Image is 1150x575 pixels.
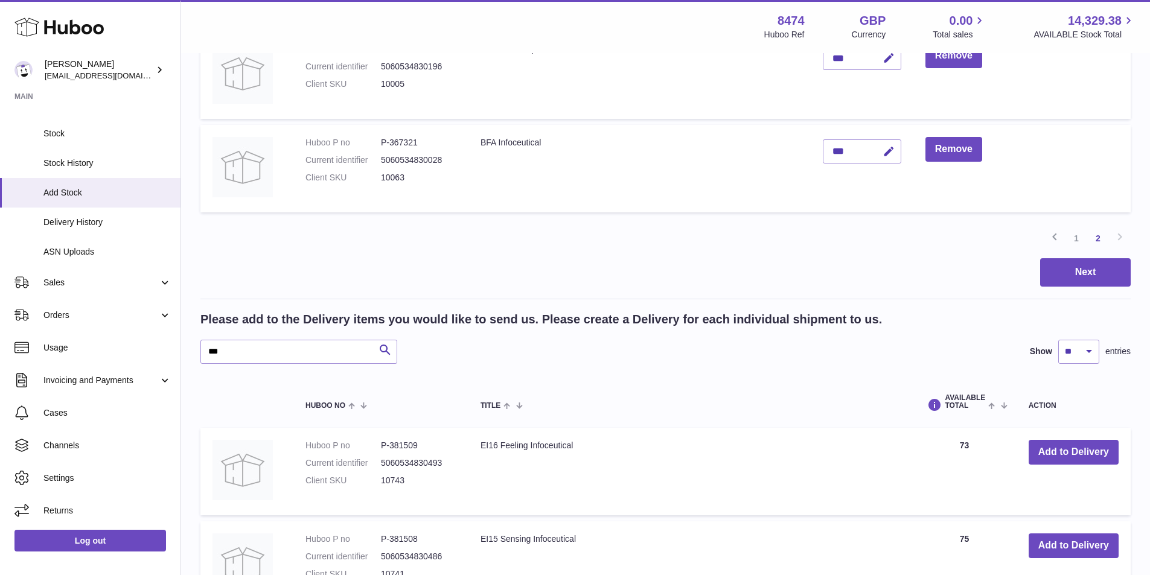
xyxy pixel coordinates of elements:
[305,61,381,72] dt: Current identifier
[381,61,456,72] dd: 5060534830196
[468,125,811,212] td: BFA Infoceutical
[305,533,381,545] dt: Huboo P no
[45,59,153,81] div: [PERSON_NAME]
[43,440,171,451] span: Channels
[14,61,33,79] img: orders@neshealth.com
[1068,13,1122,29] span: 14,329.38
[305,78,381,90] dt: Client SKU
[1029,533,1119,558] button: Add to Delivery
[381,440,456,451] dd: P-381509
[1029,440,1119,465] button: Add to Delivery
[860,13,886,29] strong: GBP
[1040,258,1131,287] button: Next
[43,277,159,288] span: Sales
[1065,227,1087,249] a: 1
[305,475,381,486] dt: Client SKU
[305,172,381,183] dt: Client SKU
[381,78,456,90] dd: 10005
[381,172,456,183] dd: 10063
[212,137,273,197] img: BFA Infoceutical
[1033,29,1136,40] span: AVAILABLE Stock Total
[43,246,171,258] span: ASN Uploads
[381,533,456,545] dd: P-381508
[933,29,986,40] span: Total sales
[381,551,456,562] dd: 5060534830486
[212,440,273,500] img: EI16 Feeling Infoceutical
[212,43,273,104] img: ED2 Heart Imp. Infoceutical
[43,157,171,169] span: Stock History
[481,402,500,410] span: Title
[764,29,805,40] div: Huboo Ref
[925,137,982,162] button: Remove
[305,440,381,451] dt: Huboo P no
[381,154,456,166] dd: 5060534830028
[43,375,159,386] span: Invoicing and Payments
[1029,402,1119,410] div: Action
[14,530,166,551] a: Log out
[305,457,381,469] dt: Current identifier
[43,187,171,199] span: Add Stock
[925,43,982,68] button: Remove
[945,394,985,410] span: AVAILABLE Total
[305,402,345,410] span: Huboo no
[43,342,171,354] span: Usage
[778,13,805,29] strong: 8474
[200,311,882,328] h2: Please add to the Delivery items you would like to send us. Please create a Delivery for each ind...
[1087,227,1109,249] a: 2
[43,128,171,139] span: Stock
[468,31,811,119] td: ED2 Heart Imp. Infoceutical
[1033,13,1136,40] a: 14,329.38 AVAILABLE Stock Total
[43,407,171,419] span: Cases
[1030,346,1052,357] label: Show
[305,551,381,562] dt: Current identifier
[43,310,159,321] span: Orders
[381,137,456,148] dd: P-367321
[45,71,177,80] span: [EMAIL_ADDRESS][DOMAIN_NAME]
[43,505,171,516] span: Returns
[933,13,986,40] a: 0.00 Total sales
[381,457,456,469] dd: 5060534830493
[852,29,886,40] div: Currency
[305,137,381,148] dt: Huboo P no
[43,217,171,228] span: Delivery History
[950,13,973,29] span: 0.00
[43,472,171,484] span: Settings
[381,475,456,486] dd: 10743
[468,428,912,515] td: EI16 Feeling Infoceutical
[912,428,1016,515] td: 73
[1105,346,1131,357] span: entries
[305,154,381,166] dt: Current identifier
